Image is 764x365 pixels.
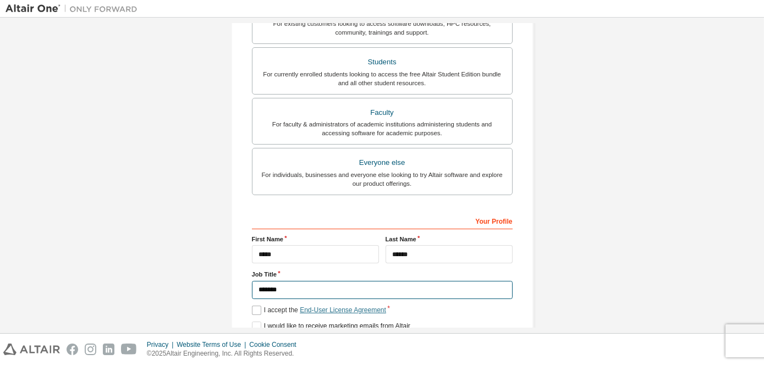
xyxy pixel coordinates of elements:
[386,235,513,244] label: Last Name
[252,322,410,331] label: I would like to receive marketing emails from Altair
[6,3,143,14] img: Altair One
[300,306,386,314] a: End-User License Agreement
[177,340,249,349] div: Website Terms of Use
[85,344,96,355] img: instagram.svg
[252,235,379,244] label: First Name
[259,155,505,170] div: Everyone else
[103,344,114,355] img: linkedin.svg
[252,212,513,229] div: Your Profile
[67,344,78,355] img: facebook.svg
[121,344,137,355] img: youtube.svg
[147,340,177,349] div: Privacy
[252,270,513,279] label: Job Title
[147,349,303,358] p: © 2025 Altair Engineering, Inc. All Rights Reserved.
[259,19,505,37] div: For existing customers looking to access software downloads, HPC resources, community, trainings ...
[249,340,303,349] div: Cookie Consent
[259,120,505,137] div: For faculty & administrators of academic institutions administering students and accessing softwa...
[259,170,505,188] div: For individuals, businesses and everyone else looking to try Altair software and explore our prod...
[259,70,505,87] div: For currently enrolled students looking to access the free Altair Student Edition bundle and all ...
[3,344,60,355] img: altair_logo.svg
[259,54,505,70] div: Students
[252,306,386,315] label: I accept the
[259,105,505,120] div: Faculty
